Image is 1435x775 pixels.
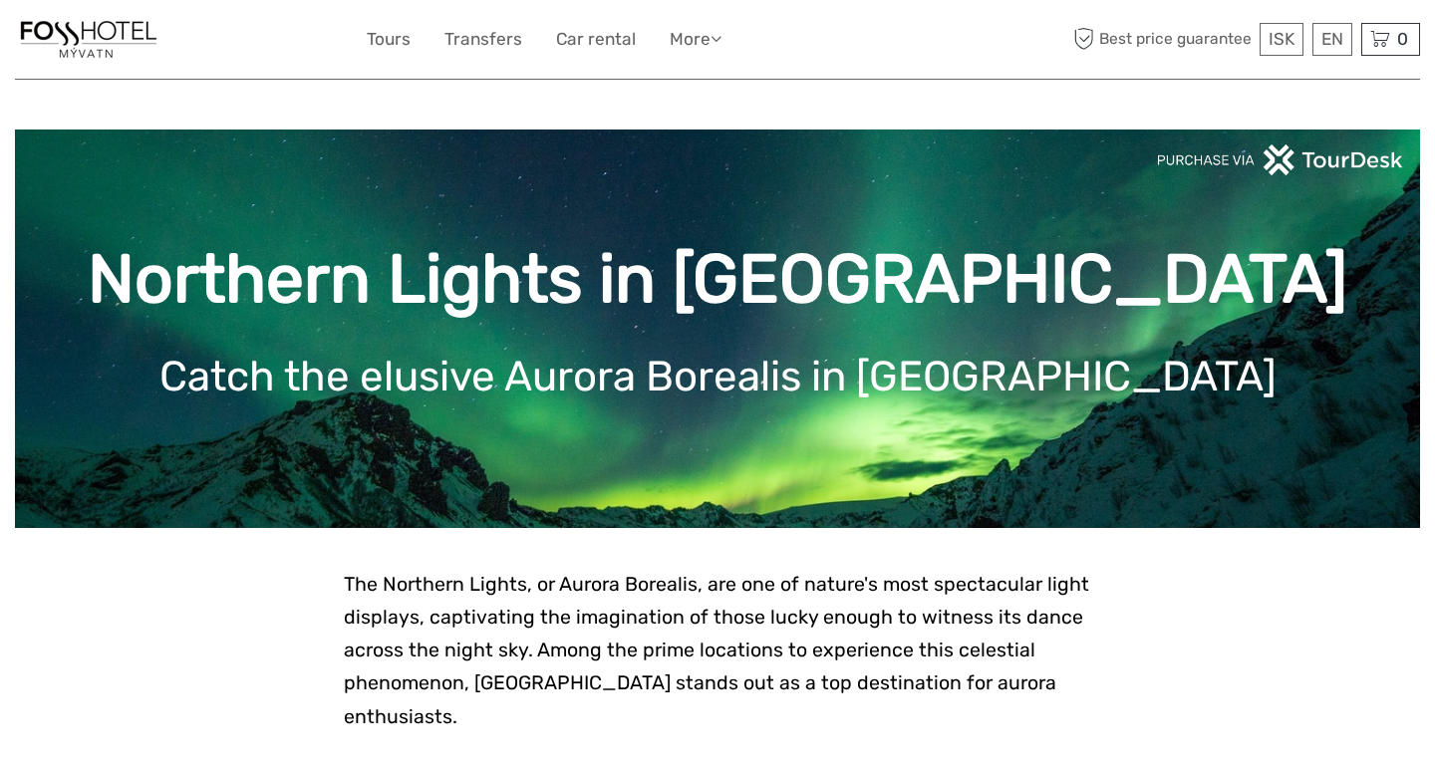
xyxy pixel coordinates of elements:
a: Car rental [556,25,636,54]
a: Transfers [444,25,522,54]
span: The Northern Lights, or Aurora Borealis, are one of nature's most spectacular light displays, cap... [344,573,1089,728]
span: ISK [1269,29,1294,49]
img: PurchaseViaTourDeskwhite.png [1156,144,1405,175]
img: 1331-8a11efee-c5e4-47e4-a166-7ba43d126862_logo_small.jpg [15,15,162,64]
div: EN [1312,23,1352,56]
span: Best price guarantee [1069,23,1256,56]
a: More [670,25,721,54]
span: 0 [1394,29,1411,49]
h1: Catch the elusive Aurora Borealis in [GEOGRAPHIC_DATA] [45,352,1390,401]
a: Tours [367,25,411,54]
h1: Northern Lights in [GEOGRAPHIC_DATA] [45,239,1390,320]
